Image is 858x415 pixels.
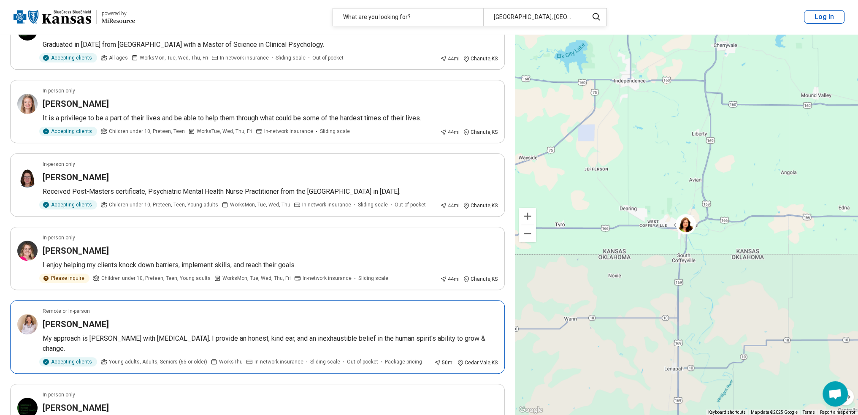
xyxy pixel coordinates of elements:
div: 44 mi [440,275,460,283]
div: Chanute , KS [463,202,498,209]
h3: [PERSON_NAME] [43,402,109,414]
a: Open chat [823,381,848,407]
span: Out-of-pocket [312,54,344,62]
h3: [PERSON_NAME] [43,318,109,330]
div: 44 mi [440,55,460,62]
div: Chanute , KS [463,128,498,136]
div: [GEOGRAPHIC_DATA], [GEOGRAPHIC_DATA] [483,8,583,26]
span: In-network insurance [254,358,303,366]
h3: [PERSON_NAME] [43,171,109,183]
p: In-person only [43,391,75,399]
span: Out-of-pocket [347,358,378,366]
span: Sliding scale [320,127,350,135]
span: In-network insurance [220,54,269,62]
div: Please inquire [39,274,89,283]
span: Works Mon, Tue, Wed, Thu, Fri [140,54,208,62]
button: Log In [804,10,844,24]
p: In-person only [43,87,75,95]
span: Sliding scale [358,201,388,209]
p: In-person only [43,160,75,168]
span: Sliding scale [310,358,340,366]
span: Works Mon, Tue, Wed, Thu [230,201,290,209]
div: Cedar Vale , KS [457,359,498,366]
span: Works Mon, Tue, Wed, Thu, Fri [222,274,291,282]
span: Children under 10, Preteen, Teen [109,127,185,135]
p: It is a privilege to be a part of their lives and be able to help them through what could be some... [43,113,498,123]
div: 44 mi [440,202,460,209]
div: Chanute , KS [463,55,498,62]
div: Chanute , KS [463,275,498,283]
span: Out-of-pocket [395,201,426,209]
span: Package pricing [385,358,422,366]
button: Zoom in [519,208,536,225]
p: I enjoy helping my clients knock down barriers, implement skills, and reach their goals. [43,260,498,270]
div: Accepting clients [39,200,97,209]
div: Accepting clients [39,53,97,62]
span: Works Tue, Wed, Thu, Fri [197,127,252,135]
span: Children under 10, Preteen, Teen, Young adults [101,274,211,282]
span: Children under 10, Preteen, Teen, Young adults [109,201,218,209]
p: In-person only [43,234,75,241]
span: Works Thu [219,358,243,366]
a: Terms (opens in new tab) [803,410,815,415]
p: My approach is [PERSON_NAME] with [MEDICAL_DATA]. I provide an honest, kind ear, and an inexhaust... [43,334,498,354]
span: In-network insurance [303,274,352,282]
span: All ages [109,54,128,62]
a: Blue Cross Blue Shield Kansaspowered by [14,7,135,27]
button: Zoom out [519,225,536,242]
span: Sliding scale [358,274,388,282]
div: 44 mi [440,128,460,136]
div: Accepting clients [39,127,97,136]
span: Map data ©2025 Google [751,410,798,415]
span: In-network insurance [302,201,351,209]
span: In-network insurance [264,127,313,135]
span: Sliding scale [276,54,306,62]
h3: [PERSON_NAME] [43,245,109,257]
a: Report a map error [820,410,855,415]
div: powered by [102,10,135,17]
img: Blue Cross Blue Shield Kansas [14,7,91,27]
p: Remote or In-person [43,307,90,315]
div: Accepting clients [39,357,97,366]
div: 50 mi [434,359,454,366]
div: What are you looking for? [333,8,483,26]
span: Young adults, Adults, Seniors (65 or older) [109,358,207,366]
p: Graduated in [DATE] from [GEOGRAPHIC_DATA] with a Master of Science in Clinical Psychology. [43,40,498,50]
h3: [PERSON_NAME] [43,98,109,110]
p: Received Post-Masters certificate, Psychiatric Mental Health Nurse Practitioner from the [GEOGRAP... [43,187,498,197]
